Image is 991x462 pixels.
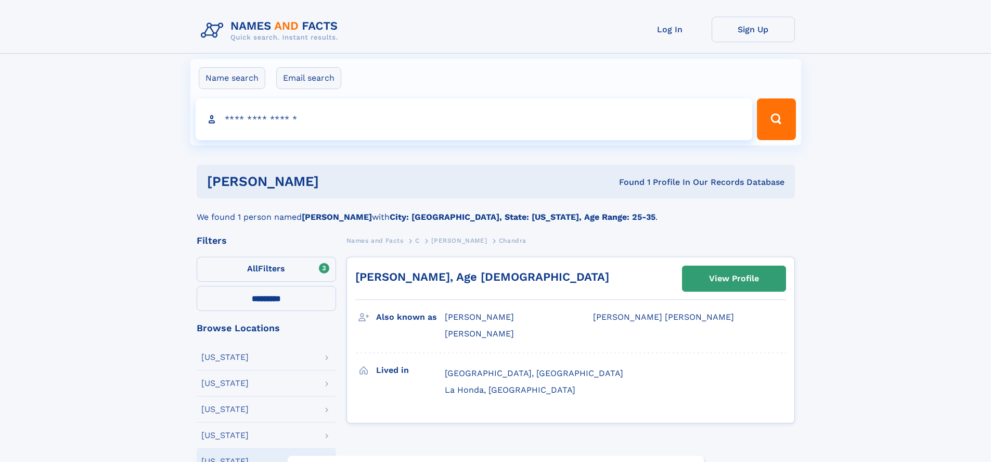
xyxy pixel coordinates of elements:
[757,98,795,140] button: Search Button
[415,237,420,244] span: C
[431,234,487,247] a: [PERSON_NAME]
[415,234,420,247] a: C
[197,236,336,245] div: Filters
[709,267,759,291] div: View Profile
[276,67,341,89] label: Email search
[207,175,469,188] h1: [PERSON_NAME]
[469,177,784,188] div: Found 1 Profile In Our Records Database
[197,17,346,45] img: Logo Names and Facts
[197,323,336,333] div: Browse Locations
[376,308,445,326] h3: Also known as
[499,237,526,244] span: Chandra
[355,270,609,283] a: [PERSON_NAME], Age [DEMOGRAPHIC_DATA]
[376,361,445,379] h3: Lived in
[712,17,795,42] a: Sign Up
[346,234,404,247] a: Names and Facts
[201,405,249,414] div: [US_STATE]
[445,312,514,322] span: [PERSON_NAME]
[247,264,258,273] span: All
[445,368,623,378] span: [GEOGRAPHIC_DATA], [GEOGRAPHIC_DATA]
[445,385,575,395] span: La Honda, [GEOGRAPHIC_DATA]
[390,212,655,222] b: City: [GEOGRAPHIC_DATA], State: [US_STATE], Age Range: 25-35
[628,17,712,42] a: Log In
[302,212,372,222] b: [PERSON_NAME]
[201,431,249,440] div: [US_STATE]
[201,353,249,361] div: [US_STATE]
[431,237,487,244] span: [PERSON_NAME]
[445,329,514,339] span: [PERSON_NAME]
[683,266,786,291] a: View Profile
[197,257,336,282] label: Filters
[197,198,795,223] div: We found 1 person named with .
[201,379,249,388] div: [US_STATE]
[196,98,753,140] input: search input
[593,312,734,322] span: [PERSON_NAME] [PERSON_NAME]
[199,67,265,89] label: Name search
